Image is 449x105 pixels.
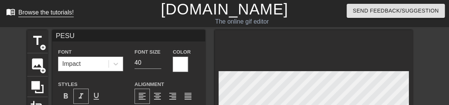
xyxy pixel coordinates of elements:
[353,6,439,16] span: Send Feedback/Suggestion
[6,7,15,16] span: menu_book
[58,81,78,88] label: Styles
[18,9,74,16] div: Browse the tutorials!
[30,33,45,48] span: title
[183,92,193,101] span: format_align_justify
[347,4,445,18] button: Send Feedback/Suggestion
[61,92,70,101] span: format_bold
[168,92,177,101] span: format_align_right
[92,92,101,101] span: format_underline
[58,48,71,56] label: Font
[40,67,46,74] span: add_circle
[62,59,81,68] div: Impact
[30,57,45,71] span: image
[40,44,46,51] span: add_circle
[173,48,191,56] label: Color
[153,92,162,101] span: format_align_center
[135,48,160,56] label: Font Size
[154,17,331,26] div: The online gif editor
[135,81,164,88] label: Alignment
[161,1,288,17] a: [DOMAIN_NAME]
[6,7,74,19] a: Browse the tutorials!
[138,92,147,101] span: format_align_left
[76,92,86,101] span: format_italic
